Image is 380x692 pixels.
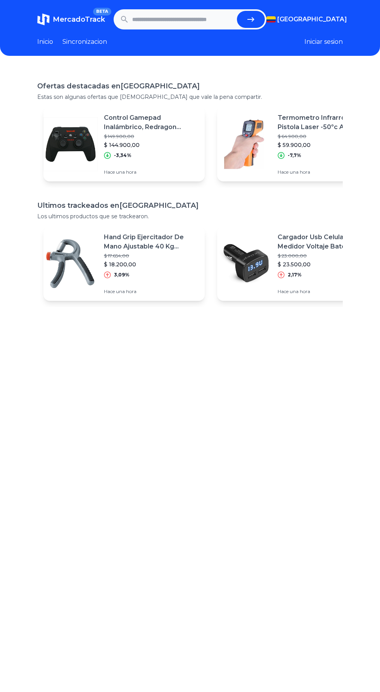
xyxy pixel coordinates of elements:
[288,272,302,278] p: 2,17%
[278,141,372,149] p: $ 59.900,00
[266,16,276,22] img: Colombia
[278,133,372,140] p: $ 64.900,00
[37,13,105,26] a: MercadoTrackBETA
[278,261,372,268] p: $ 23.500,00
[104,261,199,268] p: $ 18.200,00
[114,272,130,278] p: 3,09%
[37,81,343,91] h1: Ofertas destacadas en [GEOGRAPHIC_DATA]
[277,15,347,24] span: [GEOGRAPHIC_DATA]
[288,152,301,159] p: -7,7%
[93,8,111,16] span: BETA
[43,107,205,181] a: Featured imageControl Gamepad Inalámbrico, Redragon Harrow G808, Pc / Ps3$ 149.900,00$ 144.900,00...
[37,212,343,220] p: Los ultimos productos que se trackearon.
[104,288,199,295] p: Hace una hora
[43,236,98,291] img: Featured image
[266,15,343,24] button: [GEOGRAPHIC_DATA]
[217,107,378,181] a: Featured imageTermometro Infrarrojo, Pistola Laser -50ºc A 380 ºc Digital$ 64.900,00$ 59.900,00-7...
[62,37,107,47] a: Sincronizacion
[278,169,372,175] p: Hace una hora
[278,288,372,295] p: Hace una hora
[104,141,199,149] p: $ 144.900,00
[37,37,53,47] a: Inicio
[43,226,205,301] a: Featured imageHand Grip Ejercitador De Mano Ajustable 40 Kg Sportfitness$ 17.654,00$ 18.200,003,0...
[37,200,343,211] h1: Ultimos trackeados en [GEOGRAPHIC_DATA]
[304,37,343,47] button: Iniciar sesion
[104,253,199,259] p: $ 17.654,00
[278,253,372,259] p: $ 23.000,00
[37,13,50,26] img: MercadoTrack
[217,117,271,171] img: Featured image
[278,113,372,132] p: Termometro Infrarrojo, Pistola Laser -50ºc A 380 ºc Digital
[43,117,98,171] img: Featured image
[114,152,131,159] p: -3,34%
[104,169,199,175] p: Hace una hora
[278,233,372,251] p: Cargador Usb Celular Carro Medidor Voltaje Bateria Vehicular
[217,236,271,291] img: Featured image
[217,226,378,301] a: Featured imageCargador Usb Celular Carro Medidor Voltaje Bateria Vehicular$ 23.000,00$ 23.500,002...
[104,233,199,251] p: Hand Grip Ejercitador De Mano Ajustable 40 Kg Sportfitness
[37,93,343,101] p: Estas son algunas ofertas que [DEMOGRAPHIC_DATA] que vale la pena compartir.
[104,113,199,132] p: Control Gamepad Inalámbrico, Redragon Harrow G808, Pc / Ps3
[53,15,105,24] span: MercadoTrack
[104,133,199,140] p: $ 149.900,00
